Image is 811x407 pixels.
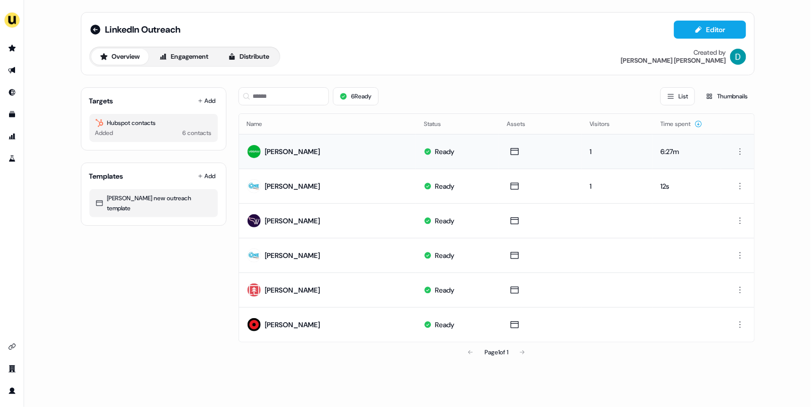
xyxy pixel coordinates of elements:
div: 12s [660,181,713,191]
div: Ready [435,250,454,260]
div: Ready [435,147,454,157]
button: Name [247,115,275,133]
div: Added [95,128,113,138]
button: 6Ready [333,87,379,105]
a: Go to integrations [4,339,20,355]
button: Overview [91,49,149,65]
button: Engagement [151,49,217,65]
div: [PERSON_NAME] [265,285,320,295]
div: Templates [89,171,124,181]
div: Hubspot contacts [95,118,212,128]
div: Ready [435,285,454,295]
button: Thumbnails [699,87,755,105]
a: Go to team [4,361,20,377]
button: List [660,87,695,105]
div: Ready [435,181,454,191]
div: 6:27m [660,147,713,157]
img: David [730,49,746,65]
div: [PERSON_NAME] new outreach template [95,193,212,213]
div: Targets [89,96,113,106]
button: Add [196,169,218,183]
div: [PERSON_NAME] [265,250,320,260]
button: Editor [674,21,746,39]
a: Go to attribution [4,128,20,145]
div: Ready [435,216,454,226]
div: Created by [694,49,726,57]
div: 6 contacts [183,128,212,138]
div: [PERSON_NAME] [265,216,320,226]
div: Ready [435,320,454,330]
button: Status [424,115,453,133]
th: Assets [499,114,582,134]
div: Page 1 of 1 [485,347,508,357]
button: Time spent [660,115,703,133]
div: [PERSON_NAME] [265,147,320,157]
a: Go to experiments [4,151,20,167]
a: Go to templates [4,106,20,122]
a: Go to prospects [4,40,20,56]
div: [PERSON_NAME] [PERSON_NAME] [621,57,726,65]
a: Go to outbound experience [4,62,20,78]
button: Add [196,94,218,108]
a: Go to profile [4,383,20,399]
button: Visitors [590,115,622,133]
div: 1 [590,147,644,157]
a: Go to Inbound [4,84,20,100]
div: [PERSON_NAME] [265,320,320,330]
span: LinkedIn Outreach [105,24,181,36]
button: Distribute [219,49,278,65]
div: 1 [590,181,644,191]
div: [PERSON_NAME] [265,181,320,191]
a: Editor [674,26,746,36]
